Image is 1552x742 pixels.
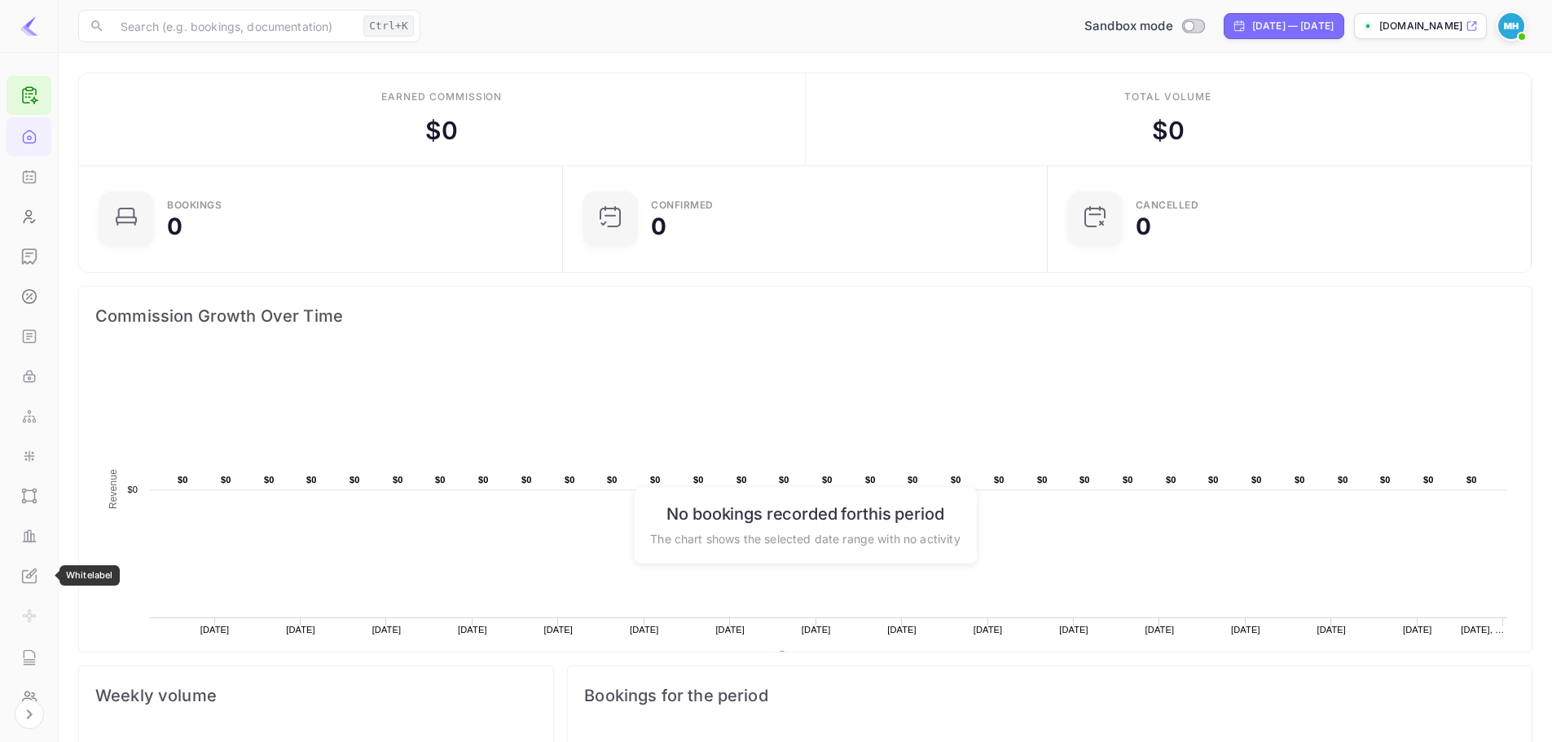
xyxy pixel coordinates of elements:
[650,503,960,523] h6: No bookings recorded for this period
[544,625,574,634] text: [DATE]
[1380,475,1391,485] text: $0
[974,625,1003,634] text: [DATE]
[111,10,357,42] input: Search (e.g. bookings, documentation)
[1317,625,1347,634] text: [DATE]
[650,529,960,547] p: The chart shows the selected date range with no activity
[630,625,659,634] text: [DATE]
[1403,625,1432,634] text: [DATE]
[1338,475,1348,485] text: $0
[1208,475,1219,485] text: $0
[1124,90,1211,104] div: Total volume
[7,437,51,474] a: Integrations
[651,200,714,210] div: Confirmed
[1059,625,1088,634] text: [DATE]
[1145,625,1175,634] text: [DATE]
[7,556,51,594] a: Whitelabel
[7,117,51,155] a: Home
[1231,625,1260,634] text: [DATE]
[372,625,402,634] text: [DATE]
[7,157,51,195] a: Bookings
[1466,475,1477,485] text: $0
[264,475,275,485] text: $0
[994,475,1005,485] text: $0
[1123,475,1133,485] text: $0
[95,683,537,709] span: Weekly volume
[802,625,831,634] text: [DATE]
[306,475,317,485] text: $0
[350,475,360,485] text: $0
[715,625,745,634] text: [DATE]
[127,485,138,494] text: $0
[1461,625,1504,634] text: [DATE], …
[1251,475,1262,485] text: $0
[221,475,231,485] text: $0
[286,625,315,634] text: [DATE]
[20,16,39,36] img: LiteAPI
[393,475,403,485] text: $0
[779,475,789,485] text: $0
[95,303,1515,329] span: Commission Growth Over Time
[1078,17,1211,36] div: Switch to Production mode
[651,215,666,238] div: 0
[908,475,918,485] text: $0
[458,625,487,634] text: [DATE]
[425,112,458,149] div: $ 0
[15,700,44,729] button: Expand navigation
[1037,475,1048,485] text: $0
[865,475,876,485] text: $0
[1498,13,1524,39] img: Michael Haddad
[650,475,661,485] text: $0
[7,317,51,354] a: API docs and SDKs
[1084,17,1173,36] span: Sandbox mode
[7,237,51,274] a: Earnings
[693,475,704,485] text: $0
[381,90,502,104] div: Earned commission
[178,475,188,485] text: $0
[1136,215,1151,238] div: 0
[435,475,446,485] text: $0
[167,200,222,210] div: Bookings
[108,469,119,509] text: Revenue
[478,475,489,485] text: $0
[521,475,532,485] text: $0
[7,476,51,514] a: UI Components
[59,565,120,586] div: Whitelabel
[822,475,833,485] text: $0
[1166,475,1176,485] text: $0
[7,397,51,434] a: Webhooks
[887,625,917,634] text: [DATE]
[1152,112,1185,149] div: $ 0
[1379,19,1462,33] p: [DOMAIN_NAME]
[793,651,834,662] text: Revenue
[1136,200,1199,210] div: CANCELLED
[1423,475,1434,485] text: $0
[565,475,575,485] text: $0
[7,678,51,715] a: Team management
[1079,475,1090,485] text: $0
[7,357,51,394] a: API Keys
[951,475,961,485] text: $0
[1295,475,1305,485] text: $0
[7,638,51,675] a: API Logs
[1252,19,1334,33] div: [DATE] — [DATE]
[607,475,618,485] text: $0
[584,683,1515,709] span: Bookings for the period
[7,197,51,235] a: Customers
[200,625,230,634] text: [DATE]
[363,15,414,37] div: Ctrl+K
[7,277,51,314] a: Commission
[736,475,747,485] text: $0
[167,215,182,238] div: 0
[7,516,51,554] a: Performance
